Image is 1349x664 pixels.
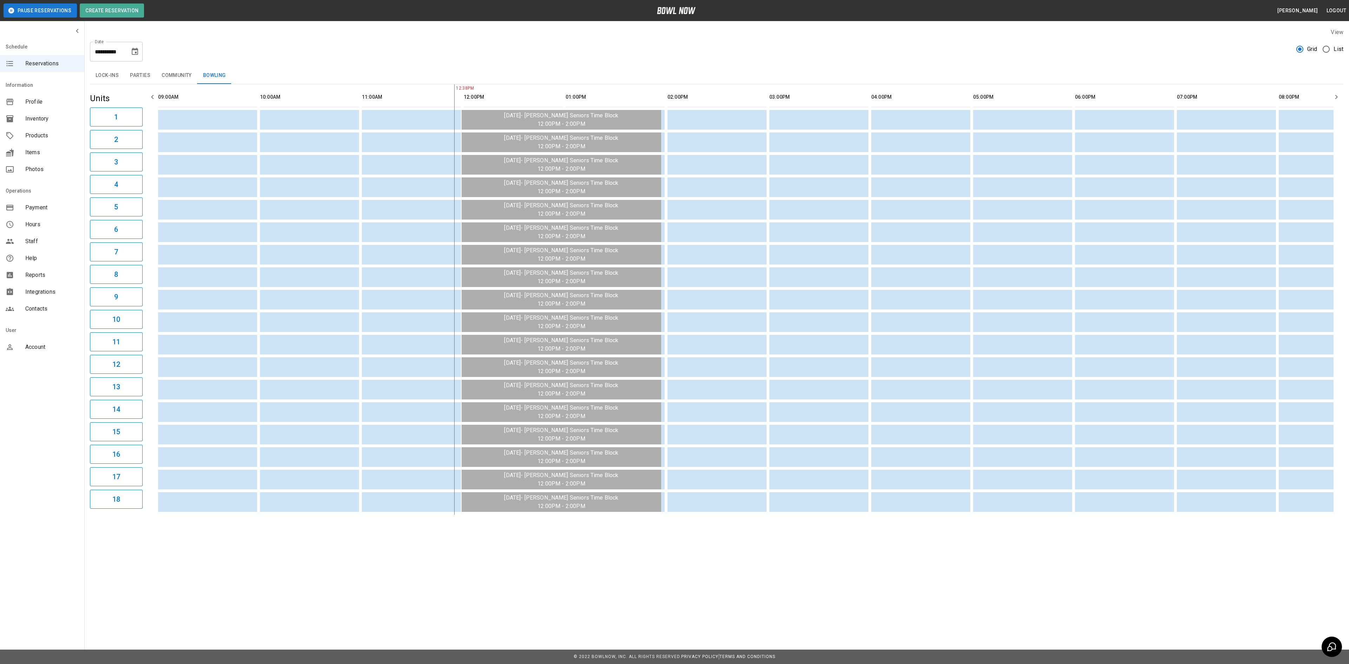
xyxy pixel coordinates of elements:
div: inventory tabs [90,67,1343,84]
button: 6 [90,220,143,239]
h6: 17 [112,471,120,482]
button: 18 [90,490,143,509]
a: Privacy Policy [681,654,718,659]
label: View [1331,29,1343,35]
span: Reservations [25,59,79,68]
button: 1 [90,108,143,126]
button: 17 [90,467,143,486]
th: 12:00PM [464,87,563,107]
button: Community [156,67,197,84]
h6: 13 [112,381,120,392]
span: List [1334,45,1343,53]
button: Pause Reservations [4,4,77,18]
h6: 12 [112,359,120,370]
h5: Units [90,93,143,104]
button: Create Reservation [80,4,144,18]
span: Products [25,131,79,140]
span: Contacts [25,305,79,313]
button: Choose date, selected date is Aug 19, 2025 [128,45,142,59]
button: 12 [90,355,143,374]
span: Profile [25,98,79,106]
button: 9 [90,287,143,306]
button: 11 [90,332,143,351]
h6: 8 [114,269,118,280]
h6: 4 [114,179,118,190]
th: 10:00AM [260,87,359,107]
button: 7 [90,242,143,261]
h6: 2 [114,134,118,145]
button: Parties [124,67,156,84]
h6: 14 [112,404,120,415]
span: © 2022 BowlNow, Inc. All Rights Reserved. [574,654,681,659]
button: 2 [90,130,143,149]
h6: 1 [114,111,118,123]
button: 10 [90,310,143,329]
h6: 15 [112,426,120,437]
button: 4 [90,175,143,194]
h6: 11 [112,336,120,347]
button: 8 [90,265,143,284]
h6: 3 [114,156,118,168]
span: Grid [1307,45,1317,53]
button: 16 [90,445,143,464]
span: Payment [25,203,79,212]
button: [PERSON_NAME] [1275,4,1321,17]
h6: 6 [114,224,118,235]
button: Logout [1324,4,1349,17]
span: Inventory [25,115,79,123]
button: 3 [90,152,143,171]
span: Account [25,343,79,351]
h6: 5 [114,201,118,213]
th: 11:00AM [362,87,461,107]
h6: 16 [112,449,120,460]
button: Bowling [197,67,232,84]
button: 13 [90,377,143,396]
h6: 10 [112,314,120,325]
h6: 18 [112,494,120,505]
span: Reports [25,271,79,279]
span: 12:38PM [454,85,456,92]
button: 14 [90,400,143,419]
button: 5 [90,197,143,216]
a: Terms and Conditions [719,654,775,659]
img: logo [657,7,696,14]
span: Staff [25,237,79,246]
span: Photos [25,165,79,174]
span: Integrations [25,288,79,296]
span: Hours [25,220,79,229]
button: 15 [90,422,143,441]
button: Lock-ins [90,67,124,84]
h6: 9 [114,291,118,302]
th: 09:00AM [158,87,257,107]
span: Items [25,148,79,157]
span: Help [25,254,79,262]
h6: 7 [114,246,118,258]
